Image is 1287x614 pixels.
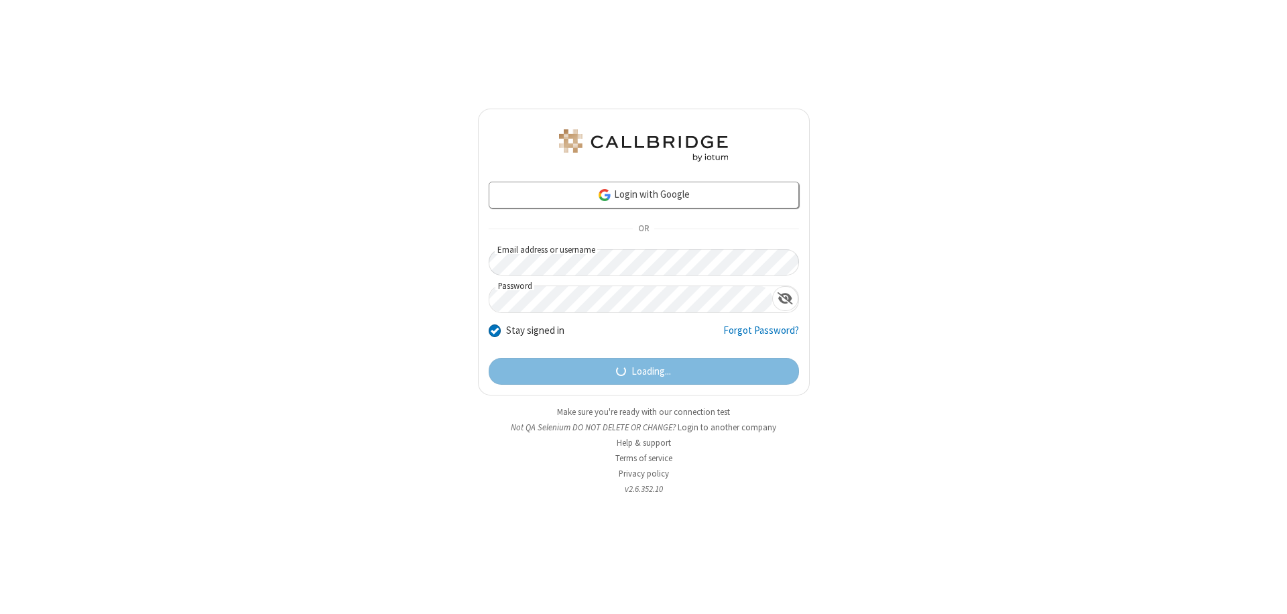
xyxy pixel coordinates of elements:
a: Terms of service [615,452,672,464]
img: google-icon.png [597,188,612,202]
a: Help & support [617,437,671,448]
a: Login with Google [489,182,799,208]
label: Stay signed in [506,323,564,339]
div: Show password [772,286,798,311]
input: Email address or username [489,249,799,275]
input: Password [489,286,772,312]
button: Loading... [489,358,799,385]
li: Not QA Selenium DO NOT DELETE OR CHANGE? [478,421,810,434]
img: QA Selenium DO NOT DELETE OR CHANGE [556,129,731,162]
span: Loading... [631,364,671,379]
li: v2.6.352.10 [478,483,810,495]
span: OR [633,220,654,239]
a: Privacy policy [619,468,669,479]
button: Login to another company [678,421,776,434]
a: Make sure you're ready with our connection test [557,406,730,418]
a: Forgot Password? [723,323,799,349]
